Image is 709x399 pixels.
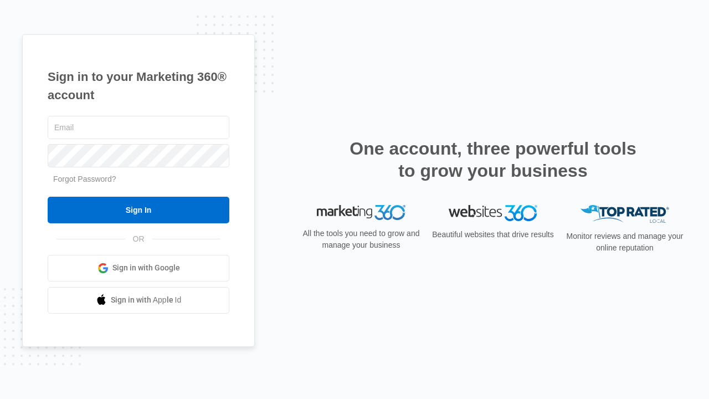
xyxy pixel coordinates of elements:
[48,68,229,104] h1: Sign in to your Marketing 360® account
[449,205,537,221] img: Websites 360
[53,175,116,183] a: Forgot Password?
[563,231,687,254] p: Monitor reviews and manage your online reputation
[125,233,152,245] span: OR
[48,287,229,314] a: Sign in with Apple Id
[48,197,229,223] input: Sign In
[48,255,229,282] a: Sign in with Google
[111,294,182,306] span: Sign in with Apple Id
[112,262,180,274] span: Sign in with Google
[346,137,640,182] h2: One account, three powerful tools to grow your business
[299,228,423,251] p: All the tools you need to grow and manage your business
[580,205,669,223] img: Top Rated Local
[48,116,229,139] input: Email
[431,229,555,241] p: Beautiful websites that drive results
[317,205,405,221] img: Marketing 360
